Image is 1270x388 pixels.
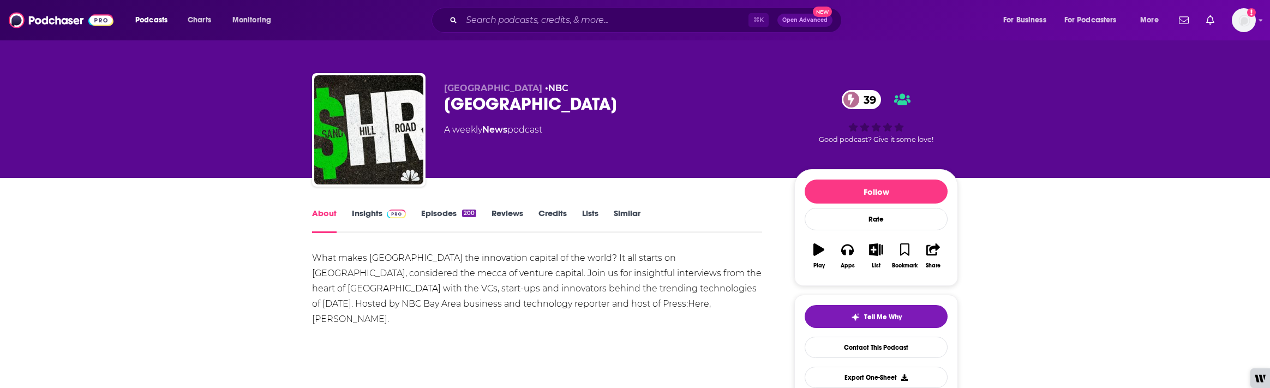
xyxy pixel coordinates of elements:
button: Play [805,236,833,276]
a: Contact This Podcast [805,337,948,358]
div: Share [926,262,940,269]
img: User Profile [1232,8,1256,32]
svg: Add a profile image [1247,8,1256,17]
span: Monitoring [232,13,271,28]
a: Episodes200 [421,208,476,233]
span: Open Advanced [782,17,828,23]
div: Rate [805,208,948,230]
img: Podchaser - Follow, Share and Rate Podcasts [9,10,113,31]
span: Tell Me Why [864,313,902,321]
a: NBC [548,83,568,93]
a: Charts [181,11,218,29]
button: Open AdvancedNew [777,14,832,27]
div: What makes [GEOGRAPHIC_DATA] the innovation capital of the world? It all starts on [GEOGRAPHIC_DA... [312,250,762,327]
button: Follow [805,180,948,204]
a: News [482,124,507,135]
button: Show profile menu [1232,8,1256,32]
span: New [813,7,832,17]
span: • [545,83,568,93]
span: Good podcast? Give it some love! [819,135,933,144]
div: Bookmark [892,262,918,269]
button: open menu [996,11,1060,29]
span: ⌘ K [748,13,769,27]
span: Podcasts [135,13,167,28]
span: For Business [1003,13,1046,28]
button: Export One-Sheet [805,367,948,388]
a: Similar [614,208,640,233]
img: Sand Hill Road [314,75,423,184]
span: More [1140,13,1159,28]
div: List [872,262,880,269]
span: 39 [853,90,882,109]
a: About [312,208,337,233]
img: tell me why sparkle [851,313,860,321]
div: Search podcasts, credits, & more... [442,8,852,33]
span: [GEOGRAPHIC_DATA] [444,83,542,93]
div: Apps [841,262,855,269]
a: Credits [538,208,567,233]
a: 39 [842,90,882,109]
span: Charts [188,13,211,28]
button: open menu [1057,11,1133,29]
button: Bookmark [890,236,919,276]
a: Reviews [492,208,523,233]
a: InsightsPodchaser Pro [352,208,406,233]
button: Share [919,236,948,276]
button: open menu [1133,11,1172,29]
div: 39Good podcast? Give it some love! [794,83,958,151]
div: Play [813,262,825,269]
a: Lists [582,208,598,233]
a: Show notifications dropdown [1202,11,1219,29]
button: Apps [833,236,861,276]
div: 200 [462,210,476,217]
img: Podchaser Pro [387,210,406,218]
button: open menu [225,11,285,29]
span: For Podcasters [1064,13,1117,28]
span: Logged in as OutCastPodChaser [1232,8,1256,32]
button: open menu [128,11,182,29]
a: Show notifications dropdown [1175,11,1193,29]
button: List [862,236,890,276]
div: A weekly podcast [444,123,542,136]
input: Search podcasts, credits, & more... [462,11,748,29]
button: tell me why sparkleTell Me Why [805,305,948,328]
